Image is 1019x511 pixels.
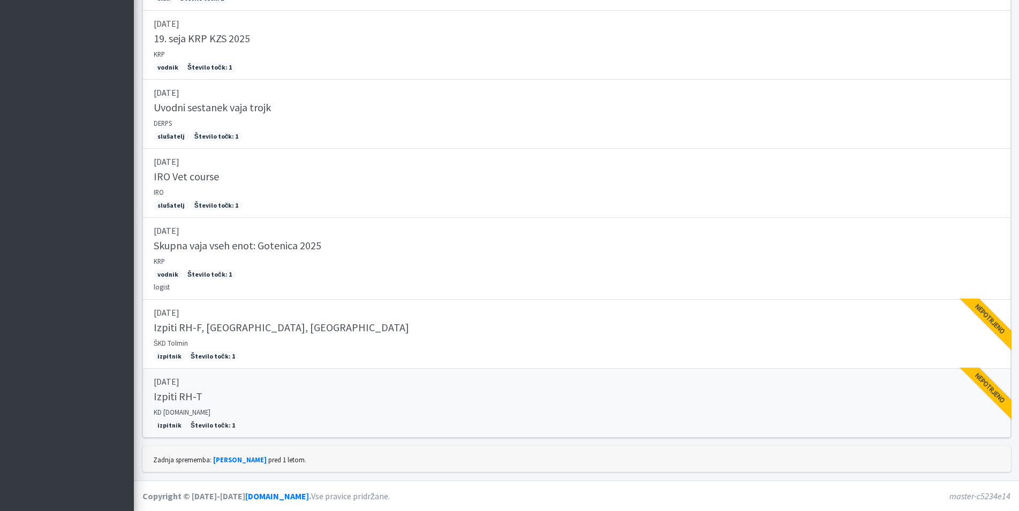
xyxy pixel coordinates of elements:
[191,201,243,210] span: Število točk: 1
[154,257,165,265] small: KRP
[154,188,164,196] small: IRO
[154,375,1000,388] p: [DATE]
[154,170,219,183] h5: IRO Vet course
[142,11,1011,80] a: [DATE] 19. seja KRP KZS 2025 KRP vodnik Število točk: 1
[184,270,236,279] span: Število točk: 1
[142,369,1011,438] a: [DATE] Izpiti RH-T KD [DOMAIN_NAME] izpitnik Število točk: 1 Nepotrjeno
[154,17,1000,30] p: [DATE]
[142,491,311,501] strong: Copyright © [DATE]-[DATE] .
[184,63,236,72] span: Število točk: 1
[154,50,165,58] small: KRP
[134,481,1019,511] footer: Vse pravice pridržane.
[154,239,321,252] h5: Skupna vaja vseh enot: Gotenica 2025
[154,155,1000,168] p: [DATE]
[949,491,1010,501] em: master-c5234e14
[154,390,202,403] h5: Izpiti RH-T
[187,421,239,430] span: Število točk: 1
[154,132,189,141] span: slušatelj
[245,491,309,501] a: [DOMAIN_NAME]
[154,283,170,291] small: logist
[153,455,306,464] small: Zadnja sprememba: pred 1 letom.
[191,132,243,141] span: Število točk: 1
[154,201,189,210] span: slušatelj
[154,101,271,114] h5: Uvodni sestanek vaja trojk
[142,218,1011,300] a: [DATE] Skupna vaja vseh enot: Gotenica 2025 KRP vodnik Število točk: 1 logist
[142,80,1011,149] a: [DATE] Uvodni sestanek vaja trojk DERPS slušatelj Število točk: 1
[154,32,250,45] h5: 19. seja KRP KZS 2025
[154,421,185,430] span: izpitnik
[154,306,1000,319] p: [DATE]
[142,300,1011,369] a: [DATE] Izpiti RH-F, [GEOGRAPHIC_DATA], [GEOGRAPHIC_DATA] ŠKD Tolmin izpitnik Število točk: 1 Nepo...
[154,270,182,279] span: vodnik
[154,119,172,127] small: DERPS
[154,86,1000,99] p: [DATE]
[154,321,409,334] h5: Izpiti RH-F, [GEOGRAPHIC_DATA], [GEOGRAPHIC_DATA]
[154,408,210,416] small: KD [DOMAIN_NAME]
[154,339,188,347] small: ŠKD Tolmin
[213,455,267,464] a: [PERSON_NAME]
[154,352,185,361] span: izpitnik
[154,224,1000,237] p: [DATE]
[187,352,239,361] span: Število točk: 1
[154,63,182,72] span: vodnik
[142,149,1011,218] a: [DATE] IRO Vet course IRO slušatelj Število točk: 1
